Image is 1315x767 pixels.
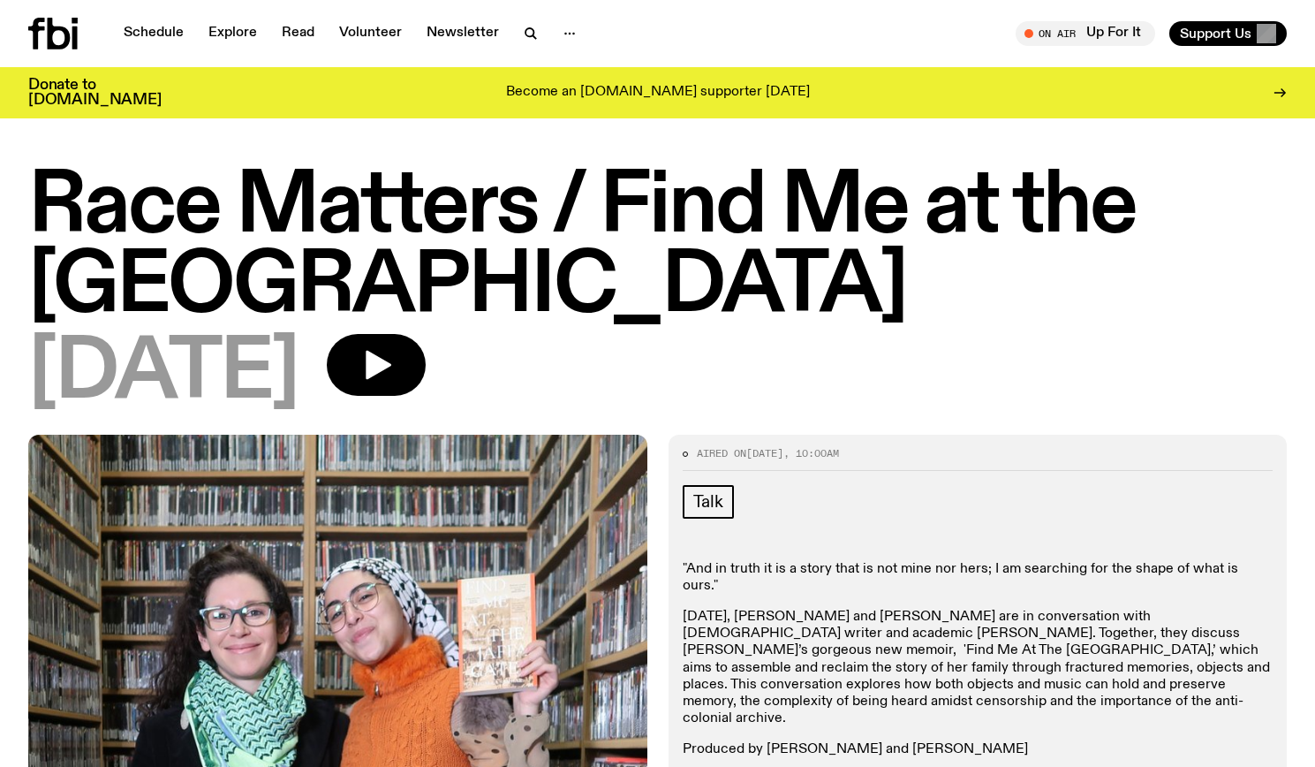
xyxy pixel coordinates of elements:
button: Support Us [1169,21,1287,46]
span: Talk [693,492,723,512]
span: Tune in live [1035,27,1146,40]
a: Explore [198,21,268,46]
a: Newsletter [416,21,510,46]
button: On AirUp For It [1016,21,1155,46]
span: Support Us [1180,26,1251,42]
span: Aired on [697,446,746,460]
p: "And in truth it is a story that is not mine nor hers; I am searching for the shape of what is ou... [683,561,1273,595]
h3: Donate to [DOMAIN_NAME] [28,78,162,108]
span: [DATE] [28,334,299,414]
a: Schedule [113,21,194,46]
p: Produced by [PERSON_NAME] and [PERSON_NAME] [683,741,1273,758]
span: , 10:00am [783,446,839,460]
span: [DATE] [746,446,783,460]
a: Volunteer [329,21,412,46]
h1: Race Matters / Find Me at the [GEOGRAPHIC_DATA] [28,168,1287,327]
p: [DATE], [PERSON_NAME] and [PERSON_NAME] are in conversation with [DEMOGRAPHIC_DATA] writer and ac... [683,609,1273,727]
a: Read [271,21,325,46]
p: Become an [DOMAIN_NAME] supporter [DATE] [506,85,810,101]
a: Talk [683,485,734,519]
